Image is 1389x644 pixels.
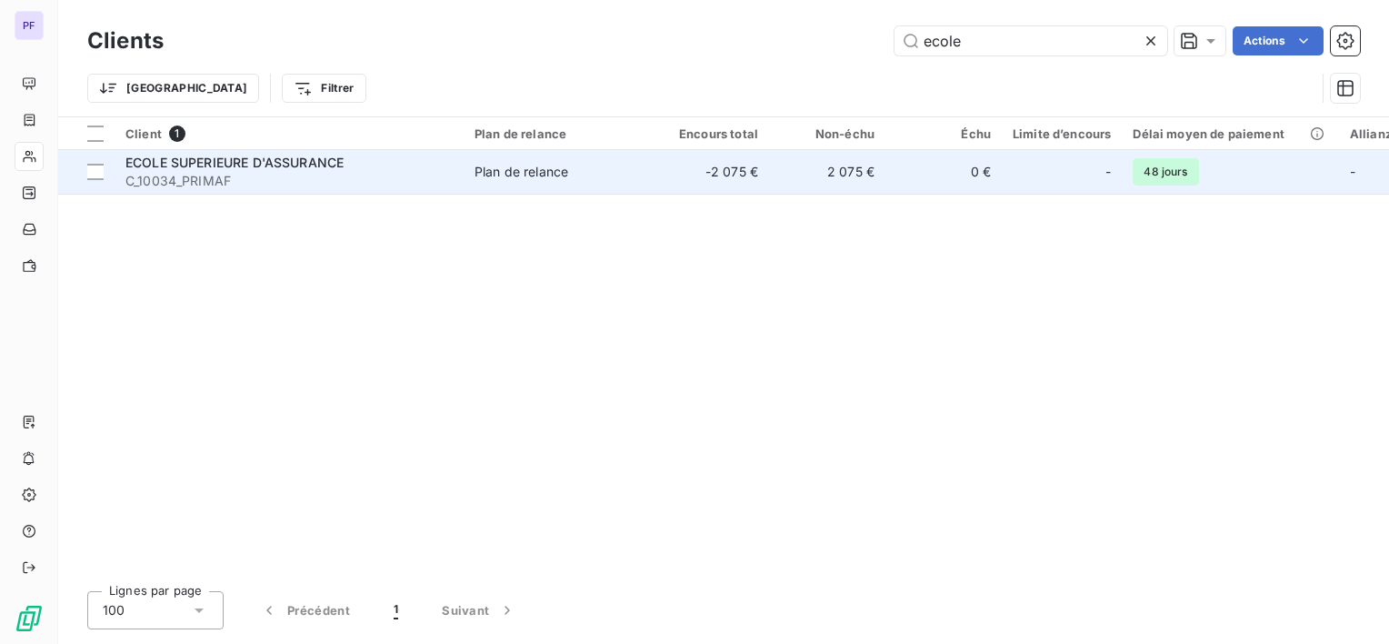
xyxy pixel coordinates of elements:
div: Plan de relance [475,126,642,141]
span: 1 [169,126,185,142]
div: Non-échu [780,126,874,141]
td: -2 075 € [653,150,769,194]
button: Actions [1233,26,1324,55]
button: 1 [372,591,420,629]
iframe: Intercom live chat [1327,582,1371,626]
button: Filtrer [282,74,365,103]
span: 48 jours [1133,158,1198,186]
td: 2 075 € [769,150,885,194]
div: Limite d’encours [1013,126,1111,141]
div: PF [15,11,44,40]
button: Suivant [420,591,538,629]
div: Encours total [664,126,758,141]
div: Échu [896,126,991,141]
button: [GEOGRAPHIC_DATA] [87,74,259,103]
td: 0 € [885,150,1002,194]
button: Précédent [238,591,372,629]
span: ECOLE SUPERIEURE D'ASSURANCE [125,155,344,170]
span: 1 [394,601,398,619]
span: - [1350,164,1355,179]
span: Client [125,126,162,141]
input: Rechercher [894,26,1167,55]
img: Logo LeanPay [15,604,44,633]
div: Plan de relance [475,163,568,181]
span: 100 [103,601,125,619]
h3: Clients [87,25,164,57]
span: C_10034_PRIMAF [125,172,453,190]
div: Délai moyen de paiement [1133,126,1327,141]
span: - [1105,163,1111,181]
